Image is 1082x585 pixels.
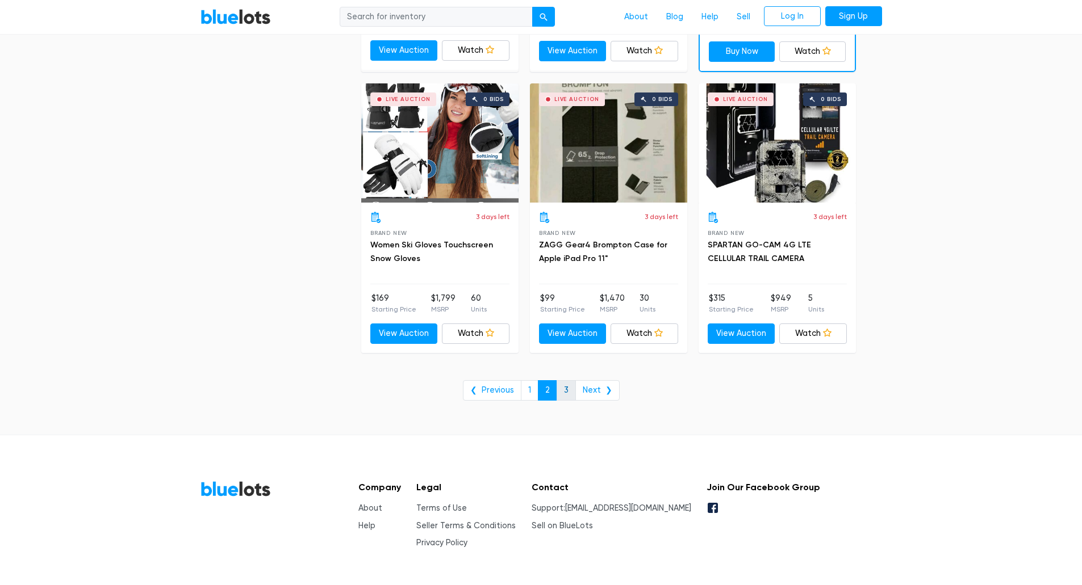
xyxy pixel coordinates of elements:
a: Help [692,6,728,28]
p: Units [808,304,824,314]
a: Women Ski Gloves Touchscreen Snow Gloves [370,240,493,263]
a: Watch [779,323,847,344]
div: 0 bids [652,96,672,102]
div: Live Auction [386,96,431,102]
div: 0 bids [821,96,841,102]
a: SPARTAN GO-CAM 4G LTE CELLULAR TRAIL CAMERA [708,240,811,263]
a: View Auction [539,41,607,61]
p: Units [640,304,655,314]
p: MSRP [431,304,456,314]
a: View Auction [708,323,775,344]
a: Watch [611,323,678,344]
p: 3 days left [813,212,847,222]
h5: Contact [532,482,691,493]
p: MSRP [600,304,625,314]
a: Sign Up [825,6,882,27]
div: Live Auction [554,96,599,102]
a: Watch [442,40,509,61]
a: About [615,6,657,28]
a: Privacy Policy [416,538,467,548]
p: 3 days left [645,212,678,222]
p: Starting Price [371,304,416,314]
p: Units [471,304,487,314]
li: $99 [540,292,585,315]
p: 3 days left [476,212,509,222]
a: ZAGG Gear4 Brompton Case for Apple iPad Pro 11" [539,240,667,263]
a: [EMAIL_ADDRESS][DOMAIN_NAME] [565,503,691,513]
h5: Join Our Facebook Group [707,482,820,493]
p: Starting Price [540,304,585,314]
a: Watch [779,41,846,62]
a: Help [358,521,375,531]
a: View Auction [370,323,438,344]
h5: Company [358,482,401,493]
a: 3 [557,380,576,401]
a: Next ❯ [575,380,620,401]
a: Watch [611,41,678,61]
a: Blog [657,6,692,28]
div: Live Auction [723,96,768,102]
a: View Auction [539,323,607,344]
a: BlueLots [200,9,271,25]
a: Log In [764,6,821,27]
a: BlueLots [200,481,271,497]
a: Seller Terms & Conditions [416,521,516,531]
a: Watch [442,323,509,344]
div: 0 bids [483,96,504,102]
a: ❮ Previous [463,380,521,401]
h5: Legal [416,482,516,493]
a: Live Auction 0 bids [361,83,519,203]
a: About [358,503,382,513]
a: 2 [538,380,557,401]
a: Buy Now [709,41,775,62]
li: Support: [532,502,691,515]
li: $315 [709,292,754,315]
span: Brand New [370,230,407,236]
li: $1,799 [431,292,456,315]
a: Sell on BlueLots [532,521,593,531]
li: $169 [371,292,416,315]
a: 1 [521,380,538,401]
li: 5 [808,292,824,315]
a: Live Auction 0 bids [699,83,856,203]
li: 60 [471,292,487,315]
a: View Auction [370,40,438,61]
a: Terms of Use [416,503,467,513]
li: 30 [640,292,655,315]
li: $1,470 [600,292,625,315]
p: MSRP [771,304,791,314]
a: Live Auction 0 bids [530,83,687,203]
span: Brand New [539,230,576,236]
span: Brand New [708,230,745,236]
input: Search for inventory [340,7,533,27]
p: Starting Price [709,304,754,314]
a: Sell [728,6,759,28]
li: $949 [771,292,791,315]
